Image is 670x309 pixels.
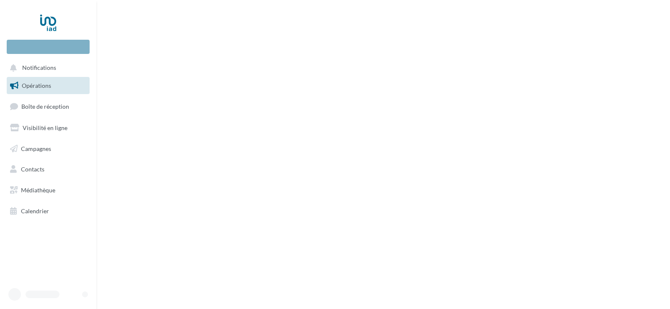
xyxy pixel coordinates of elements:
[21,103,69,110] span: Boîte de réception
[22,64,56,72] span: Notifications
[21,186,55,194] span: Médiathèque
[5,202,91,220] a: Calendrier
[5,140,91,158] a: Campagnes
[5,119,91,137] a: Visibilité en ligne
[23,124,67,131] span: Visibilité en ligne
[21,145,51,152] span: Campagnes
[22,82,51,89] span: Opérations
[21,166,44,173] span: Contacts
[7,40,90,54] div: Nouvelle campagne
[5,181,91,199] a: Médiathèque
[5,97,91,115] a: Boîte de réception
[5,161,91,178] a: Contacts
[5,77,91,94] a: Opérations
[21,207,49,215] span: Calendrier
